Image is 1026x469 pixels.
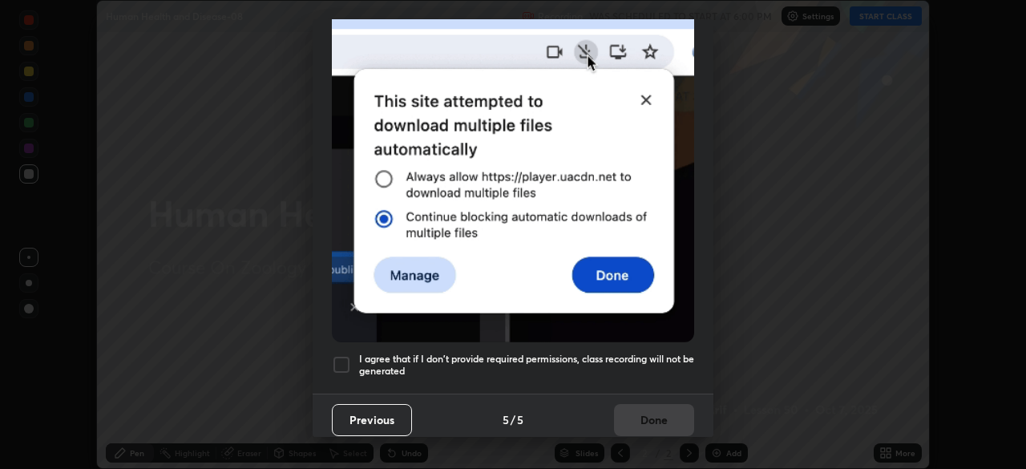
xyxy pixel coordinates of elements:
h4: 5 [517,411,523,428]
h4: / [511,411,515,428]
h5: I agree that if I don't provide required permissions, class recording will not be generated [359,353,694,378]
button: Previous [332,404,412,436]
h4: 5 [503,411,509,428]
